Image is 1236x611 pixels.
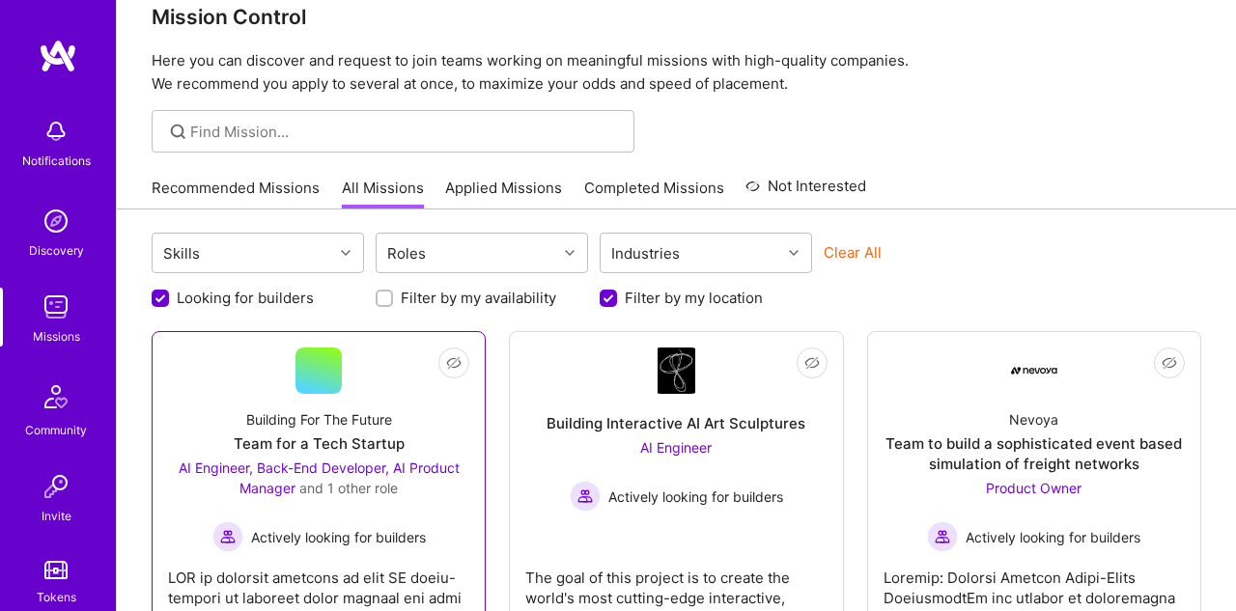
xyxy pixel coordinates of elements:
div: Invite [42,506,71,526]
span: and 1 other role [299,480,398,496]
img: bell [37,112,75,151]
img: tokens [44,561,68,579]
span: Product Owner [986,480,1081,496]
img: discovery [37,202,75,240]
div: Building For The Future [246,409,392,430]
button: Clear All [824,242,882,263]
div: Industries [606,239,685,267]
a: Completed Missions [584,178,724,209]
div: Missions [33,326,80,347]
span: AI Engineer [640,439,712,456]
i: icon SearchGrey [167,121,189,143]
div: Skills [158,239,205,267]
span: Actively looking for builders [251,527,426,547]
a: Recommended Missions [152,178,320,209]
input: Find Mission... [190,122,620,142]
img: Actively looking for builders [570,481,601,512]
i: icon Chevron [789,248,799,258]
label: Filter by my location [625,288,763,308]
img: Actively looking for builders [927,521,958,552]
div: Tokens [37,587,76,607]
div: Community [25,420,87,440]
img: Company Logo [658,347,696,394]
img: Company Logo [1011,367,1057,375]
i: icon Chevron [341,248,351,258]
img: logo [39,39,77,73]
img: teamwork [37,288,75,326]
a: Applied Missions [445,178,562,209]
div: Team to build a sophisticated event based simulation of freight networks [884,433,1185,474]
label: Looking for builders [177,288,314,308]
img: Actively looking for builders [212,521,243,552]
a: Not Interested [745,175,866,209]
div: Nevoya [1009,409,1058,430]
i: icon EyeClosed [804,355,820,371]
img: Community [33,374,79,420]
div: Team for a Tech Startup [234,433,405,454]
h3: Mission Control [152,5,1201,29]
img: Invite [37,467,75,506]
div: Notifications [22,151,91,171]
div: Roles [382,239,431,267]
div: Discovery [29,240,84,261]
span: Actively looking for builders [608,486,783,507]
a: All Missions [342,178,424,209]
div: Building Interactive AI Art Sculptures [547,413,805,433]
span: AI Engineer, Back-End Developer, AI Product Manager [179,459,460,496]
label: Filter by my availability [401,288,556,308]
span: Actively looking for builders [966,527,1140,547]
i: icon EyeClosed [446,355,462,371]
i: icon Chevron [565,248,575,258]
i: icon EyeClosed [1162,355,1177,371]
p: Here you can discover and request to join teams working on meaningful missions with high-quality ... [152,49,1201,96]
